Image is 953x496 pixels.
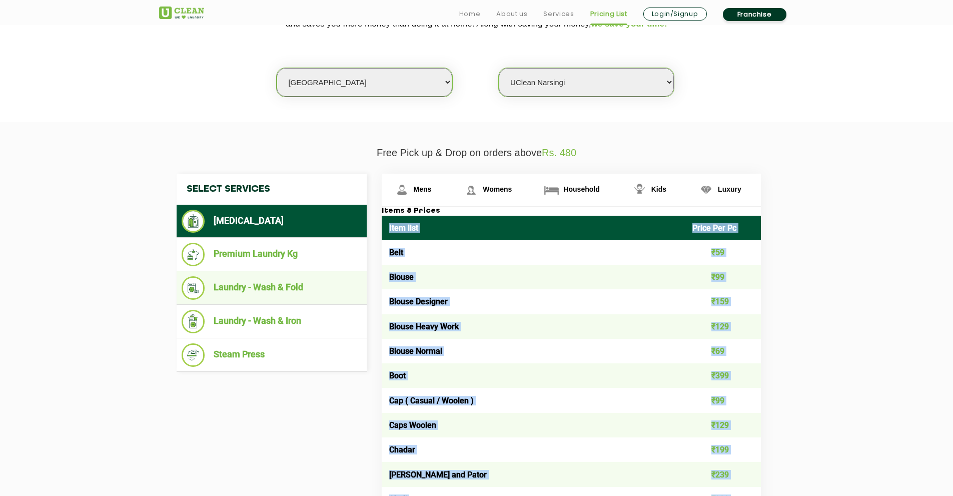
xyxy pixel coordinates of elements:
[382,413,685,437] td: Caps Woolen
[382,207,761,216] h3: Items & Prices
[685,289,761,314] td: ₹159
[685,437,761,462] td: ₹199
[685,265,761,289] td: ₹99
[182,276,362,300] li: Laundry - Wash & Fold
[685,413,761,437] td: ₹129
[718,185,741,193] span: Luxury
[182,243,362,266] li: Premium Laundry Kg
[685,363,761,388] td: ₹399
[382,339,685,363] td: Blouse Normal
[182,310,205,333] img: Laundry - Wash & Iron
[182,210,362,233] li: [MEDICAL_DATA]
[382,240,685,265] td: Belt
[685,462,761,486] td: ₹239
[382,363,685,388] td: Boot
[685,314,761,339] td: ₹129
[382,437,685,462] td: Chadar
[697,181,715,199] img: Luxury
[543,8,574,20] a: Services
[685,339,761,363] td: ₹69
[590,8,627,20] a: Pricing List
[459,8,481,20] a: Home
[382,388,685,412] td: Cap ( Casual / Woolen )
[496,8,527,20] a: About us
[563,185,599,193] span: Household
[651,185,666,193] span: Kids
[643,8,707,21] a: Login/Signup
[382,289,685,314] td: Blouse Designer
[182,310,362,333] li: Laundry - Wash & Iron
[177,174,367,205] h4: Select Services
[685,388,761,412] td: ₹99
[393,181,411,199] img: Mens
[159,147,794,159] p: Free Pick up & Drop on orders above
[382,462,685,486] td: [PERSON_NAME] and Pator
[483,185,512,193] span: Womens
[414,185,432,193] span: Mens
[723,8,786,21] a: Franchise
[182,343,362,367] li: Steam Press
[685,216,761,240] th: Price Per Pc
[182,343,205,367] img: Steam Press
[382,216,685,240] th: Item list
[159,7,204,19] img: UClean Laundry and Dry Cleaning
[182,243,205,266] img: Premium Laundry Kg
[182,276,205,300] img: Laundry - Wash & Fold
[543,181,560,199] img: Household
[462,181,480,199] img: Womens
[631,181,648,199] img: Kids
[382,265,685,289] td: Blouse
[542,147,576,158] span: Rs. 480
[685,240,761,265] td: ₹59
[382,314,685,339] td: Blouse Heavy Work
[182,210,205,233] img: Dry Cleaning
